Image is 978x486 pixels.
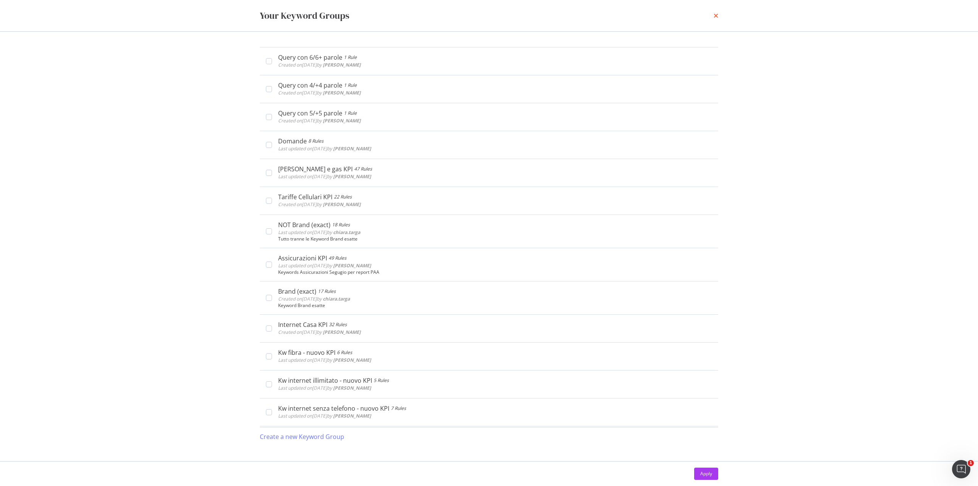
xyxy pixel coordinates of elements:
b: [PERSON_NAME] [323,117,361,124]
div: NOT Brand (exact) [278,221,330,229]
b: [PERSON_NAME] [323,62,361,68]
div: Query con 6/6+ parole [278,54,342,61]
span: 1 [968,460,974,466]
div: Apply [700,470,712,477]
span: Last updated on [DATE] by [278,262,371,269]
div: Tutto tranne le Keyword Brand esatte [278,236,712,242]
span: Created on [DATE] by [278,89,361,96]
span: Last updated on [DATE] by [278,357,371,363]
div: Kw internet illimitato - nuovo KPI [278,377,372,384]
div: Kw internet senza telefono - nuovo KPI [278,405,389,412]
div: 47 Rules [354,165,372,173]
b: [PERSON_NAME] [323,201,361,208]
div: Create a new Keyword Group [260,432,344,441]
div: Kw fibra - nuovo KPI [278,349,335,356]
div: Brand (exact) [278,288,316,295]
b: [PERSON_NAME] [333,262,371,269]
b: [PERSON_NAME] [323,329,361,335]
div: Query con 4/+4 parole [278,81,342,89]
span: Created on [DATE] by [278,201,361,208]
div: 7 Rules [391,405,406,412]
span: Last updated on [DATE] by [278,173,371,180]
div: 17 Rules [318,288,336,295]
div: Domande [278,137,307,145]
b: chiara.targa [323,296,350,302]
b: [PERSON_NAME] [333,145,371,152]
span: Created on [DATE] by [278,62,361,68]
span: Last updated on [DATE] by [278,385,371,391]
button: Create a new Keyword Group [260,427,344,446]
button: Apply [694,468,718,480]
b: [PERSON_NAME] [333,413,371,419]
div: 1 Rule [344,81,357,89]
div: Keyword Brand esatte [278,303,712,308]
b: [PERSON_NAME] [333,385,371,391]
b: [PERSON_NAME] [333,357,371,363]
div: [PERSON_NAME] e gas KPI [278,165,353,173]
div: 22 Rules [334,193,352,201]
div: Internet Casa KPI [278,321,327,328]
div: 5 Rules [374,377,389,384]
div: 1 Rule [344,54,357,61]
iframe: Intercom live chat [952,460,970,478]
div: Keywords Assicurazioni Segugio per report PAA [278,270,712,275]
span: Last updated on [DATE] by [278,413,371,419]
div: 32 Rules [329,321,347,328]
div: Query con 5/+5 parole [278,109,342,117]
span: Last updated on [DATE] by [278,145,371,152]
div: Tariffe Cellulari KPI [278,193,332,201]
b: chiara.targa [333,229,360,236]
div: 18 Rules [332,221,350,229]
div: 8 Rules [308,137,324,145]
span: Created on [DATE] by [278,296,350,302]
b: [PERSON_NAME] [333,173,371,180]
b: [PERSON_NAME] [323,89,361,96]
div: Your Keyword Groups [260,9,349,22]
span: Created on [DATE] by [278,117,361,124]
div: Assicurazioni KPI [278,254,327,262]
span: Last updated on [DATE] by [278,229,360,236]
div: 6 Rules [337,349,352,356]
div: times [714,9,718,22]
span: Created on [DATE] by [278,329,361,335]
div: 1 Rule [344,109,357,117]
div: 49 Rules [329,254,347,262]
